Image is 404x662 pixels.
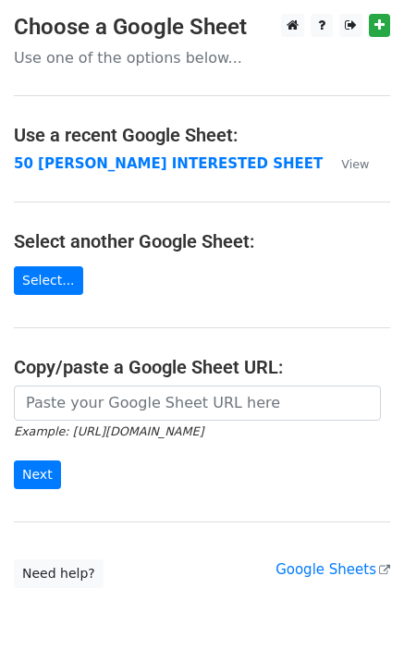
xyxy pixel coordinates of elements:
[14,266,83,295] a: Select...
[14,424,203,438] small: Example: [URL][DOMAIN_NAME]
[14,559,104,588] a: Need help?
[14,356,390,378] h4: Copy/paste a Google Sheet URL:
[14,230,390,252] h4: Select another Google Sheet:
[341,157,369,171] small: View
[14,386,381,421] input: Paste your Google Sheet URL here
[14,124,390,146] h4: Use a recent Google Sheet:
[14,155,323,172] a: 50 [PERSON_NAME] INTERESTED SHEET
[14,460,61,489] input: Next
[275,561,390,578] a: Google Sheets
[323,155,369,172] a: View
[14,48,390,67] p: Use one of the options below...
[14,14,390,41] h3: Choose a Google Sheet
